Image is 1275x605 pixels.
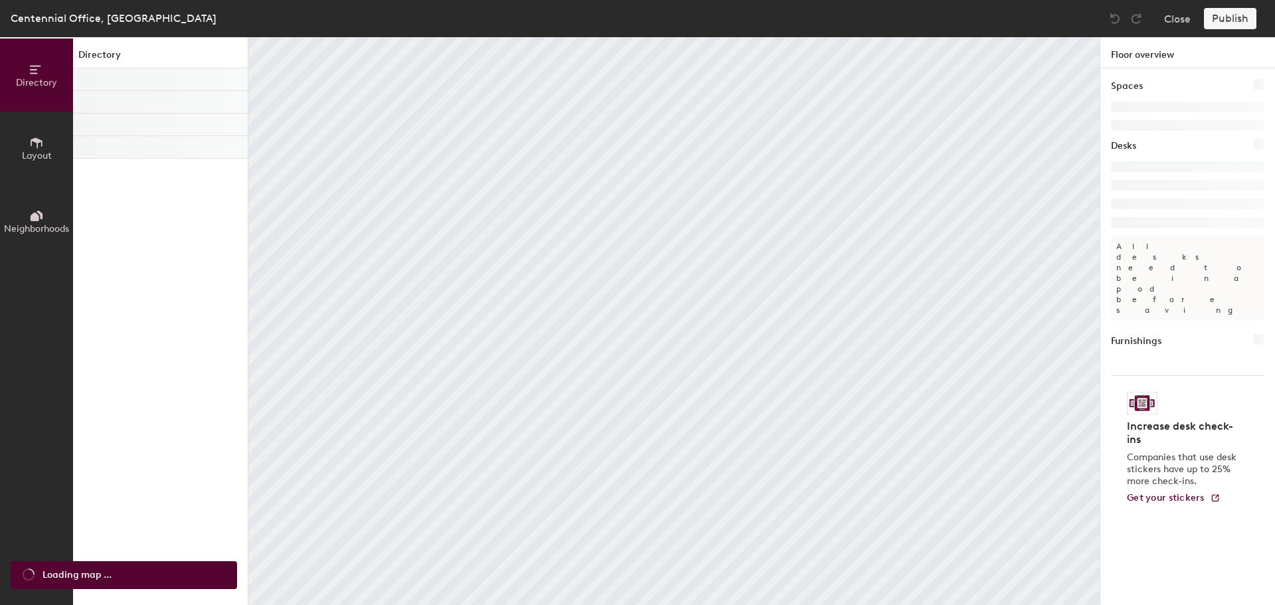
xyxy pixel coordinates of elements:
span: Get your stickers [1127,492,1205,503]
img: Undo [1108,12,1122,25]
h1: Directory [73,48,248,68]
span: Layout [22,150,52,161]
h1: Spaces [1111,79,1143,94]
p: All desks need to be in a pod before saving [1111,236,1264,321]
span: Neighborhoods [4,223,69,234]
a: Get your stickers [1127,493,1221,504]
img: Redo [1130,12,1143,25]
div: Centennial Office, [GEOGRAPHIC_DATA] [11,10,216,27]
h1: Furnishings [1111,334,1161,349]
h1: Floor overview [1100,37,1275,68]
canvas: Map [248,37,1100,605]
p: Companies that use desk stickers have up to 25% more check-ins. [1127,452,1240,487]
h1: Desks [1111,139,1136,153]
img: Sticker logo [1127,392,1157,414]
button: Close [1164,8,1191,29]
h4: Increase desk check-ins [1127,420,1240,446]
span: Directory [16,77,57,88]
span: Loading map ... [42,568,112,582]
